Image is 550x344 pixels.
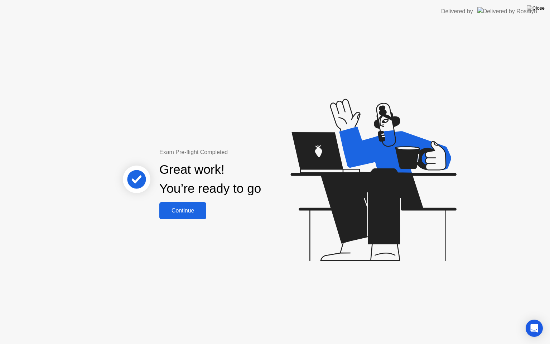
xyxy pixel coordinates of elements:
[159,160,261,198] div: Great work! You’re ready to go
[159,202,206,219] button: Continue
[477,7,537,15] img: Delivered by Rosalyn
[526,320,543,337] div: Open Intercom Messenger
[527,5,545,11] img: Close
[161,207,204,214] div: Continue
[441,7,473,16] div: Delivered by
[159,148,307,157] div: Exam Pre-flight Completed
